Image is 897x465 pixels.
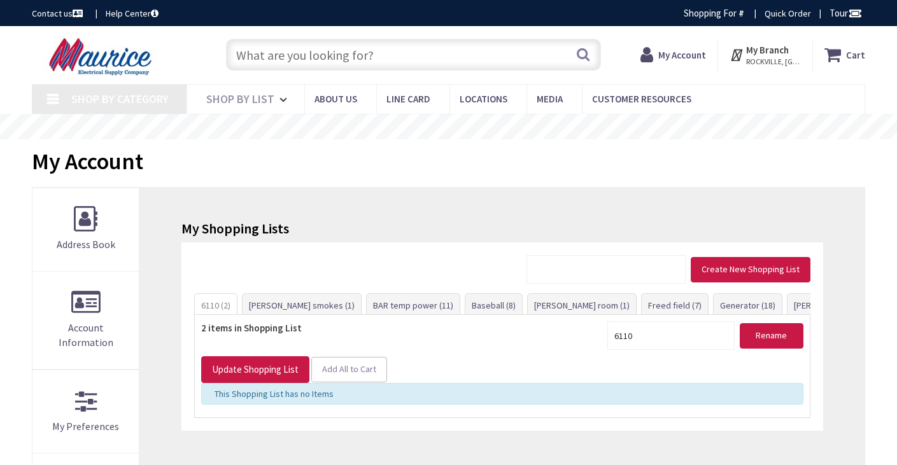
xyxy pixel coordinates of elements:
[746,44,789,56] strong: My Branch
[592,93,691,105] span: Customer Resources
[738,7,744,19] strong: #
[465,294,522,317] a: Baseball (8)
[59,321,113,349] span: Account Information
[181,221,823,236] h4: My Shopping Lists
[32,370,139,453] a: My Preferences
[333,120,566,134] rs-layer: Free Same Day Pickup at 15 Locations
[311,357,387,382] button: Add All to Cart
[537,93,563,105] span: Media
[640,43,706,66] a: My Account
[57,238,115,251] span: Address Book
[32,37,173,76] img: Maurice Electrical Supply Company
[52,420,119,433] span: My Preferences
[830,7,862,19] span: Tour
[32,188,139,271] a: Address Book
[32,147,143,176] span: My Account
[684,7,737,19] span: Shopping For
[846,43,865,66] strong: Cart
[730,43,800,66] div: My Branch ROCKVILLE, [GEOGRAPHIC_DATA]
[226,39,601,71] input: What are you looking for?
[206,92,274,106] span: Shop By List
[691,257,810,282] button: Create New Shopping List
[195,294,237,317] span: 6110
[106,7,159,20] a: Help Center
[32,7,85,20] a: Contact us
[215,388,334,399] span: This Shopping List has no Items
[702,263,800,275] span: Create New Shopping List
[824,43,865,66] a: Cart
[746,57,800,67] span: ROCKVILLE, [GEOGRAPHIC_DATA]
[740,323,803,349] button: Rename
[765,7,811,20] a: Quick Order
[243,294,361,317] a: [PERSON_NAME] smokes (1)
[460,93,507,105] span: Locations
[71,92,169,106] span: Shop By Category
[322,363,376,375] span: Add All to Cart
[201,322,302,334] strong: 2 items in Shopping List
[756,330,787,341] span: Rename
[386,93,430,105] span: Line Card
[314,93,357,105] span: About us
[32,272,139,369] a: Account Information
[212,363,299,375] span: Update Shopping List
[658,49,706,61] strong: My Account
[528,294,636,317] a: [PERSON_NAME] room (1)
[642,294,708,317] a: Freed field (7)
[367,294,460,317] a: BAR temp power (11)
[714,294,782,317] a: Generator (18)
[201,356,309,383] button: Update Shopping List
